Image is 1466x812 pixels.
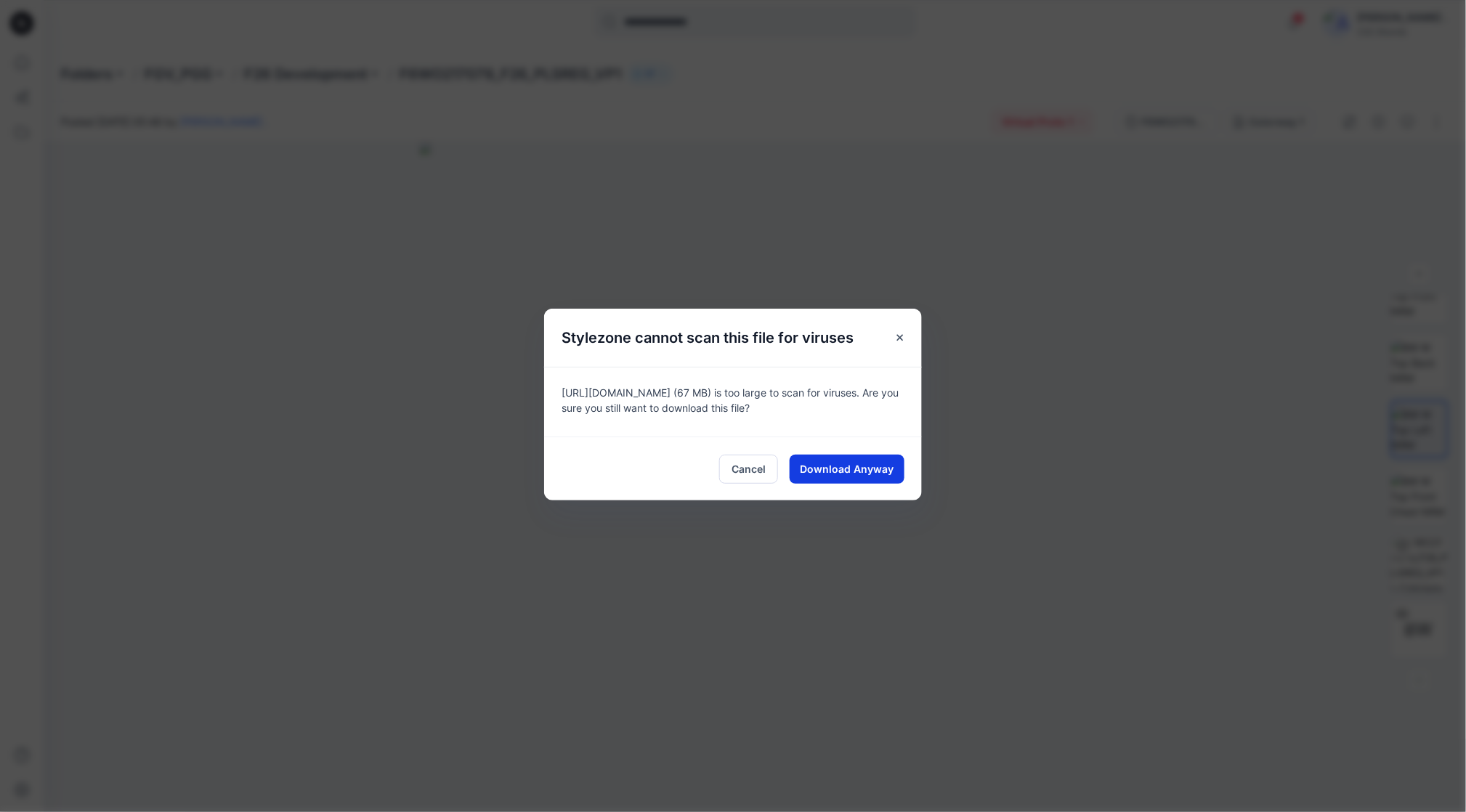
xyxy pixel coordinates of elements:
button: Cancel [719,455,778,484]
span: Download Anyway [801,461,894,476]
span: Cancel [732,461,766,476]
div: [URL][DOMAIN_NAME] (67 MB) is too large to scan for viruses. Are you sure you still want to downl... [544,367,922,437]
button: Download Anyway [790,455,904,484]
button: Close [887,325,913,351]
h5: Stylezone cannot scan this file for viruses [544,309,871,367]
